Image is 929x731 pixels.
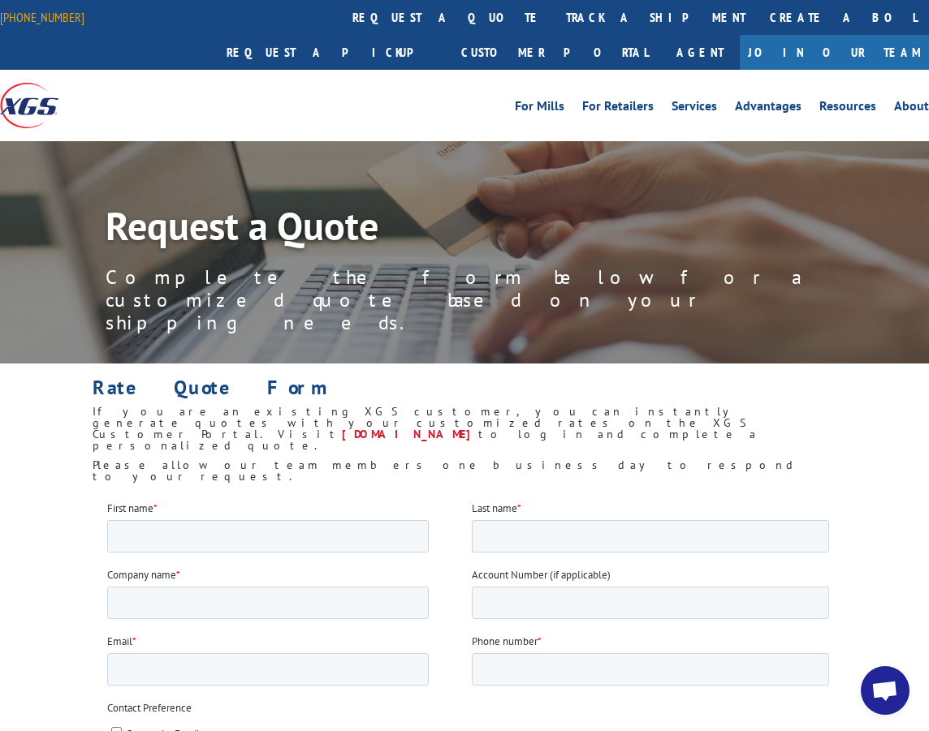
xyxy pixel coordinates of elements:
[19,414,86,428] span: Custom Cutting
[365,134,430,148] span: Phone number
[19,523,104,537] span: LTL & Warehousing
[19,458,122,471] span: Pick and Pack Solutions
[365,616,723,648] input: Enter your Zip or Postal Code
[740,35,929,70] a: Join Our Team
[19,304,75,318] span: LTL Shipping
[4,436,15,446] input: [GEOGRAPHIC_DATA]
[4,326,15,337] input: Truckload
[894,100,929,118] a: About
[19,501,90,515] span: Total Operations
[660,35,740,70] a: Agent
[4,370,15,381] input: Warehousing
[19,226,93,240] span: Contact by Email
[93,427,758,453] span: to log in and complete a personalized quote.
[19,545,152,559] span: LTL, Truckload & Warehousing
[365,597,456,611] span: Destination Zip Code
[342,427,478,441] a: [DOMAIN_NAME]
[19,370,76,384] span: Warehousing
[4,304,15,315] input: LTL Shipping
[515,100,564,118] a: For Mills
[4,458,15,468] input: Pick and Pack Solutions
[106,266,836,334] p: Complete the form below for a customized quote based on your shipping needs.
[672,100,717,118] a: Services
[19,348,106,362] span: Expedited Shipping
[365,1,410,15] span: Last name
[93,459,836,490] h6: Please allow our team members one business day to respond to your request.
[819,100,876,118] a: Resources
[4,567,15,578] input: Drayage
[582,100,654,118] a: For Retailers
[4,545,15,556] input: LTL, Truckload & Warehousing
[4,348,15,359] input: Expedited Shipping
[93,404,751,441] span: If you are an existing XGS customer, you can instantly generate quotes with your customized rates...
[4,248,15,259] input: Contact by Phone
[735,100,802,118] a: Advantages
[106,206,836,253] h1: Request a Quote
[861,666,910,715] div: Open chat
[4,414,15,424] input: Custom Cutting
[19,567,55,581] span: Drayage
[19,392,127,406] span: Supply Chain Integration
[4,523,15,534] input: LTL & Warehousing
[4,226,15,237] input: Contact by Email
[4,392,15,402] input: Supply Chain Integration
[365,67,503,81] span: Account Number (if applicable)
[4,479,15,490] input: Buyer
[93,378,836,406] h1: Rate Quote Form
[19,436,115,449] span: [GEOGRAPHIC_DATA]
[19,248,96,262] span: Contact by Phone
[19,326,62,340] span: Truckload
[19,479,45,493] span: Buyer
[449,35,660,70] a: Customer Portal
[214,35,449,70] a: Request a pickup
[4,501,15,512] input: Total Operations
